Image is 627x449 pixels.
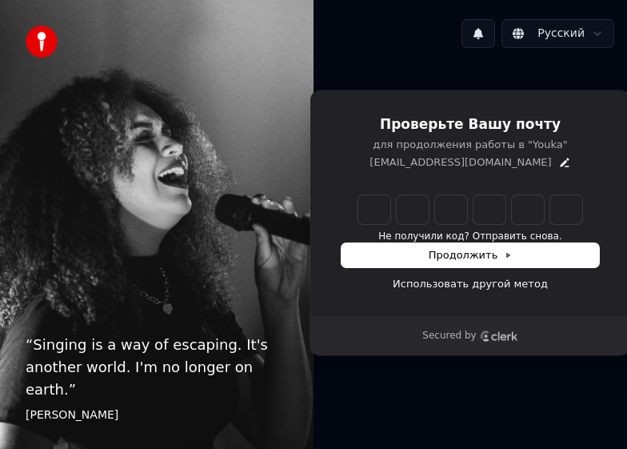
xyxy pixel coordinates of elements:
p: Secured by [422,330,476,343]
button: Edit [558,156,571,169]
h1: Проверьте Вашу почту [341,115,599,134]
span: Продолжить [429,248,513,263]
p: [EMAIL_ADDRESS][DOMAIN_NAME] [369,155,551,170]
input: Enter verification code [358,195,582,224]
button: Продолжить [341,243,599,267]
p: “ Singing is a way of escaping. It's another world. I'm no longer on earth. ” [26,334,288,401]
img: youka [26,26,58,58]
footer: [PERSON_NAME] [26,407,288,423]
p: для продолжения работы в "Youka" [341,138,599,152]
a: Clerk logo [480,331,518,342]
a: Использовать другой метод [393,277,548,291]
button: Не получили код? Отправить снова. [378,231,561,243]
